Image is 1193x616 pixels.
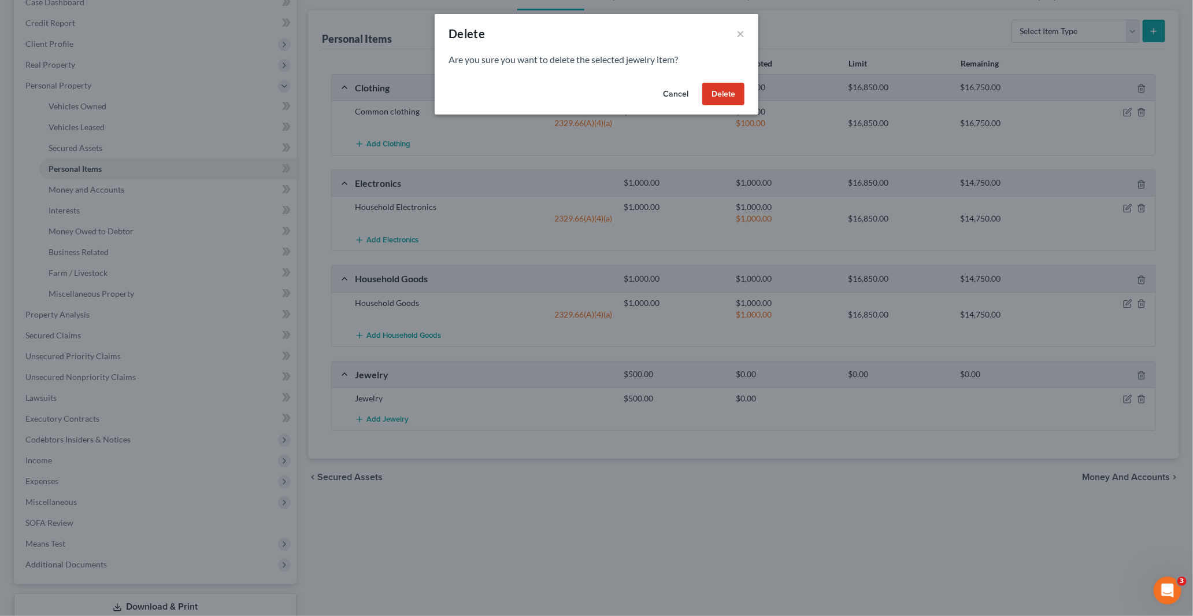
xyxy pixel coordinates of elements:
iframe: Intercom live chat [1154,577,1181,604]
div: Delete [449,25,485,42]
p: Are you sure you want to delete the selected jewelry item? [449,53,744,67]
button: × [736,27,744,40]
button: Delete [702,83,744,106]
button: Cancel [654,83,698,106]
span: 3 [1177,577,1187,586]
